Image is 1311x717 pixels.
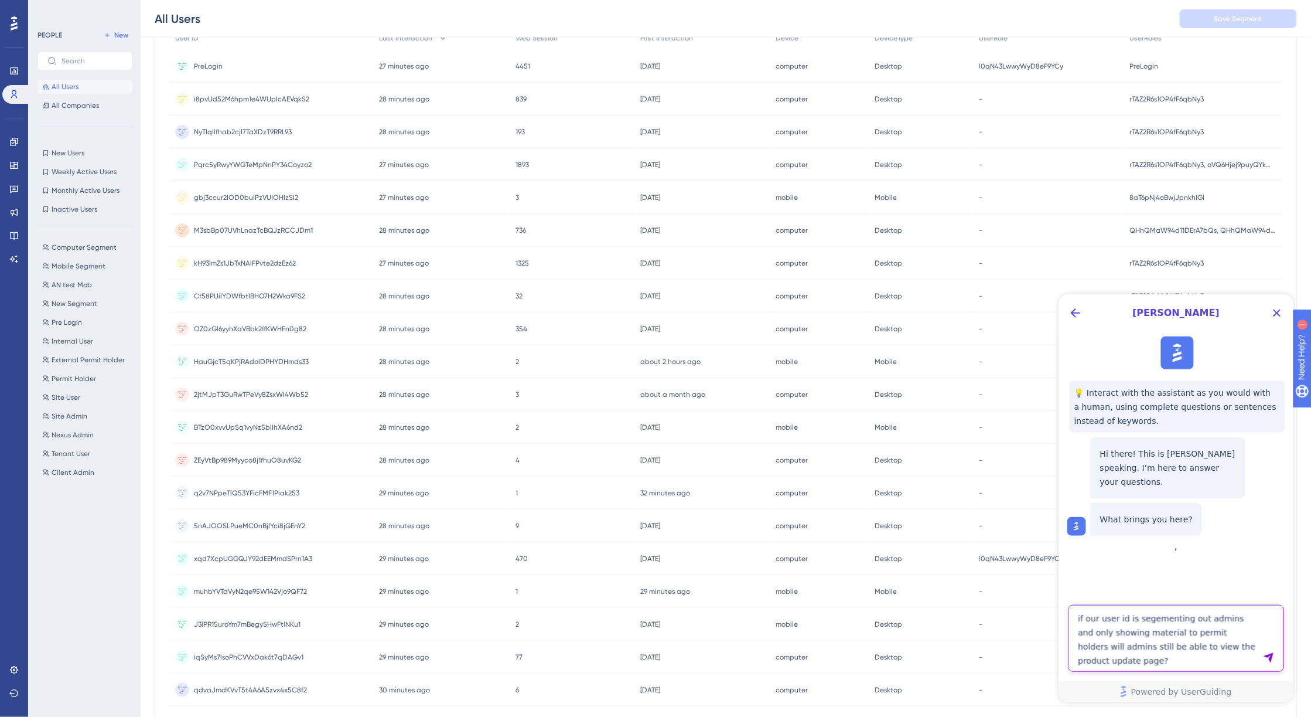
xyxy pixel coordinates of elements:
span: iqSyMs7lsoPhCVVxDak6t7qDAGv1 [194,653,303,662]
span: - [979,324,983,334]
span: Last Interaction [379,33,432,43]
time: 27 minutes ago [379,259,429,267]
span: Mobile [875,587,897,596]
span: 839 [515,94,527,104]
time: 28 minutes ago [379,226,429,235]
time: [DATE] [640,325,660,333]
time: 28 minutes ago [379,95,429,103]
span: - [979,160,983,169]
div: All Users [155,11,200,27]
span: Mobile [875,423,897,432]
time: 29 minutes ago [379,489,429,497]
span: - [979,587,983,596]
span: - [979,521,983,531]
span: Desktop [875,653,902,662]
time: [DATE] [640,423,660,431]
time: [DATE] [640,95,660,103]
iframe: UserGuiding AI Assistant [1059,294,1293,702]
span: - [979,127,983,137]
span: mobile [776,620,798,629]
span: QHhQMaW94d11DErA7bQs, QHhQMaW94d11DErA7bQs, gHqGQA4TdrNi4QeqnEfO [1130,226,1276,235]
time: 30 minutes ago [379,686,430,694]
time: 27 minutes ago [379,62,429,70]
span: UserRole [979,33,1008,43]
span: M3sbBp07UVhLnazTcBQJzRCCJDm1 [194,226,313,235]
time: 28 minutes ago [379,292,429,300]
span: Desktop [875,94,902,104]
time: [DATE] [640,259,660,267]
span: Desktop [875,324,902,334]
span: 9 [515,521,519,531]
span: computer [776,94,808,104]
time: [DATE] [640,686,660,694]
span: mobile [776,423,798,432]
span: Desktop [875,488,902,498]
span: Save Segment [1214,14,1262,23]
time: [DATE] [640,128,660,136]
span: - [979,357,983,366]
div: 1 [81,6,85,15]
span: gbj3ccur2IOD0buiPzVUIOHlzSl2 [194,193,298,202]
span: 354 [515,324,527,334]
span: 470 [515,554,528,563]
time: 28 minutes ago [379,358,429,366]
span: NyTIqIlfhab2cjI7TaXDzT9RRL93 [194,127,292,137]
span: Desktop [875,160,902,169]
span: 77 [515,653,523,662]
span: xqd7XcpUGGQJY92dEEMmdSPrn1A3 [194,554,312,563]
span: J3lPR15uroYm7mBegySHwFtlNKu1 [194,620,301,629]
time: 29 minutes ago [379,587,429,596]
span: - [979,423,983,432]
span: Nexus Admin [52,430,94,440]
time: about a month ago [640,390,705,399]
span: UserRoles [1130,33,1162,43]
span: First Interaction [640,33,693,43]
span: Desktop [875,291,902,301]
time: [DATE] [640,522,660,530]
span: computer [776,456,808,465]
span: rTAZ2R6s1OP4fF6qbNy3 [1130,127,1204,137]
span: rTAZ2R6s1OP4fF6qbNy3, oVQ6Hjej9puyQYkmGDd1 [1130,160,1276,169]
span: Desktop [875,226,902,235]
time: 27 minutes ago [379,161,429,169]
span: Cf58PUilYDWfbtlBHO7H2Wka9FS2 [194,291,305,301]
span: muhbYVTdVyN2qe95W142Vjo9QF72 [194,587,307,596]
span: Mobile [875,193,897,202]
time: [DATE] [640,620,660,628]
span: Pqrc5yRwyYWGTeMpNnPY34Coyzo2 [194,160,312,169]
span: i8pvUd52M6hpm1e4WUpIcAEVqkS2 [194,94,309,104]
span: computer [776,127,808,137]
span: computer [776,62,808,71]
span: 32 [515,291,523,301]
span: 3 [515,390,519,399]
span: 6 [515,685,519,695]
span: PreLogin [1130,62,1159,71]
span: - [979,685,983,695]
time: [DATE] [640,193,660,202]
time: 28 minutes ago [379,456,429,464]
span: Web Session [515,33,558,43]
time: 29 minutes ago [379,620,429,628]
span: - [979,259,983,268]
